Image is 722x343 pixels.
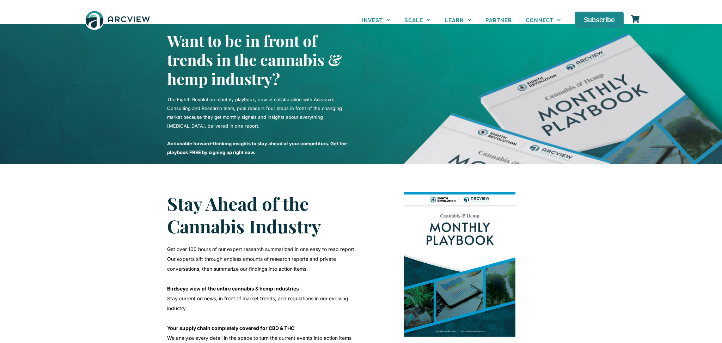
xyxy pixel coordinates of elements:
a: Subscribe [575,12,624,28]
strong: Actionable forward-thinking insights to stay ahead of your competitors. Get the playbook FREE by ... [167,141,347,155]
strong: Your supply chain completely covered for CBD & THC [167,325,294,331]
a: LEARN [438,12,478,28]
a: PARTNER [478,12,519,28]
a: SCALE [397,12,438,28]
a: INVEST [355,12,397,28]
span: Subscribe [584,16,615,23]
strong: Birdseye view of the entire cannabis & hemp industries [167,286,299,292]
a: CONNECT [519,12,568,28]
nav: Menu [355,12,568,28]
img: The Arcview Group [82,7,153,33]
img: Cannabis & Hemp Monthly Playbook [404,192,515,337]
h2: Want to be in front of trends in the cannabis & hemp industry? [167,31,357,88]
p: Stay current on news, in front of market trends, and regulations in our evolving industry [167,284,357,313]
h1: Stay Ahead of the Cannabis Industry [167,192,357,237]
p: Get over 100 hours of our expert research summarized in one easy to read report. Our experts sift... [167,244,357,274]
p: The Eighth Revolution monthly playbook, now in collaboration with Arcview’s Consulting and Resear... [167,95,357,130]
